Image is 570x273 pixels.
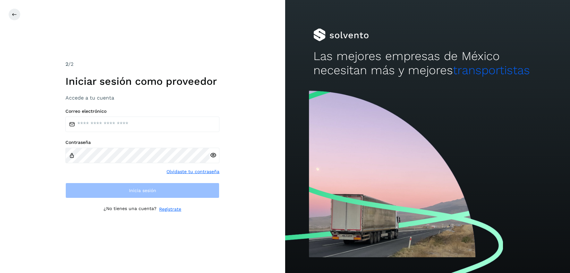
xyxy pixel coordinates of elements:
[166,168,219,175] a: Olvidaste tu contraseña
[65,61,68,67] span: 2
[65,95,219,101] h3: Accede a tu cuenta
[65,60,219,68] div: /2
[129,188,156,193] span: Inicia sesión
[104,206,157,213] p: ¿No tienes una cuenta?
[65,183,219,198] button: Inicia sesión
[159,206,181,213] a: Regístrate
[313,49,541,78] h2: Las mejores empresas de México necesitan más y mejores
[453,63,530,77] span: transportistas
[65,109,219,114] label: Correo electrónico
[65,75,219,87] h1: Iniciar sesión como proveedor
[65,140,219,145] label: Contraseña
